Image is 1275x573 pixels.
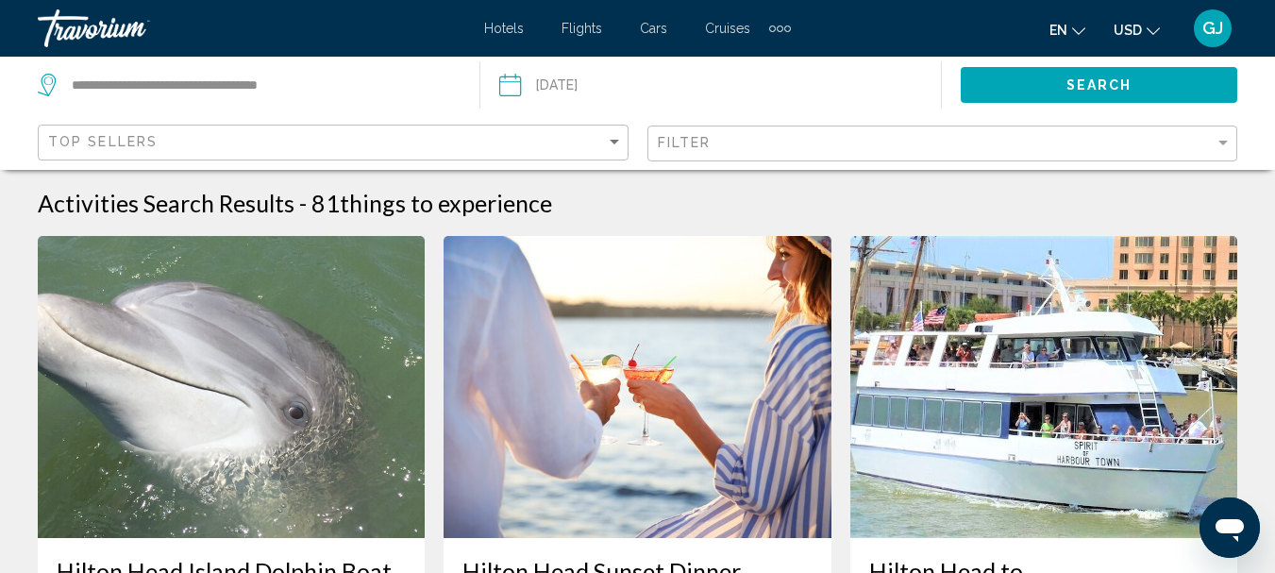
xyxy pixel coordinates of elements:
[562,21,602,36] a: Flights
[1066,78,1132,93] span: Search
[1188,8,1237,48] button: User Menu
[1049,23,1067,38] span: en
[340,189,552,217] span: things to experience
[48,135,623,151] mat-select: Sort by
[705,21,750,36] a: Cruises
[769,13,791,43] button: Extra navigation items
[38,189,294,217] h1: Activities Search Results
[484,21,524,36] a: Hotels
[1200,497,1260,558] iframe: Button to launch messaging window
[1049,16,1085,43] button: Change language
[311,189,552,217] h2: 81
[38,236,425,538] img: d5.jpg
[961,67,1237,102] button: Search
[48,134,158,149] span: Top Sellers
[1114,16,1160,43] button: Change currency
[640,21,667,36] a: Cars
[299,189,307,217] span: -
[850,236,1237,538] img: f5.jpg
[1114,23,1142,38] span: USD
[658,135,712,150] span: Filter
[1202,19,1223,38] span: GJ
[647,125,1238,163] button: Filter
[499,57,941,113] button: Date: Sep 4, 2025
[444,236,830,538] img: e4.jpg
[38,9,465,47] a: Travorium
